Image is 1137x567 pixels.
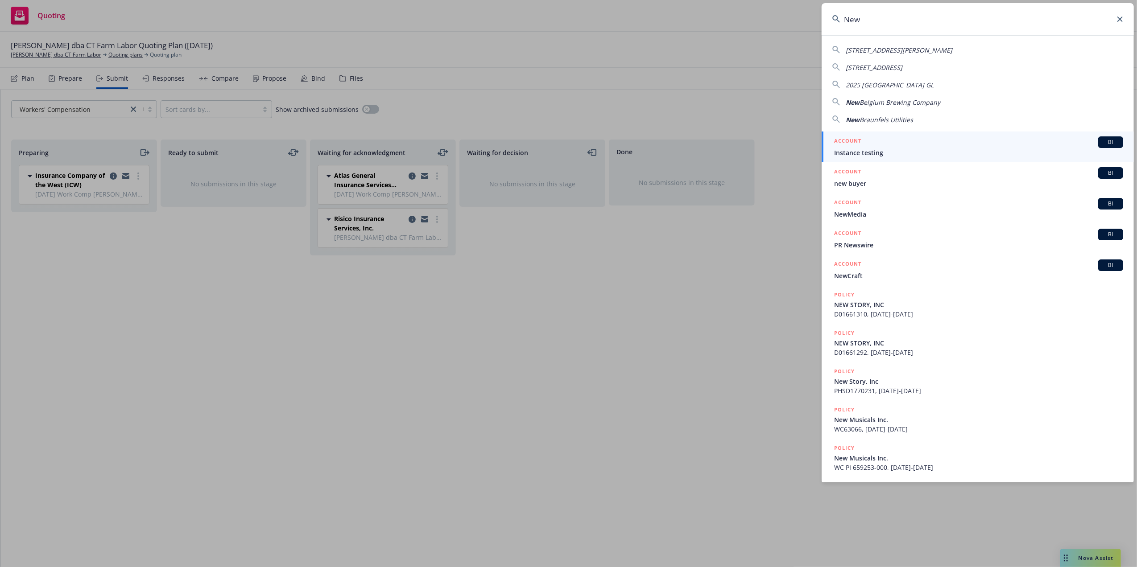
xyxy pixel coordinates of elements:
[822,285,1134,324] a: POLICYNEW STORY, INCD01661310, [DATE]-[DATE]
[834,348,1123,357] span: D01661292, [DATE]-[DATE]
[834,444,855,452] h5: POLICY
[1102,169,1120,177] span: BI
[846,98,860,107] span: New
[834,386,1123,395] span: PHSD1770231, [DATE]-[DATE]
[822,3,1134,35] input: Search...
[834,179,1123,188] span: new buyer
[834,271,1123,280] span: NewCraft
[834,309,1123,319] span: D01661310, [DATE]-[DATE]
[834,377,1123,386] span: New Story, Inc
[834,229,861,239] h5: ACCOUNT
[834,167,861,178] h5: ACCOUNT
[822,162,1134,193] a: ACCOUNTBInew buyer
[1102,138,1120,146] span: BI
[834,300,1123,309] span: NEW STORY, INC
[1102,261,1120,269] span: BI
[822,439,1134,477] a: POLICYNew Musicals Inc.WC PI 659253-000, [DATE]-[DATE]
[834,424,1123,434] span: WC63066, [DATE]-[DATE]
[846,115,860,124] span: New
[834,405,855,414] h5: POLICY
[846,81,934,89] span: 2025 [GEOGRAPHIC_DATA] GL
[822,400,1134,439] a: POLICYNew Musicals Inc.WC63066, [DATE]-[DATE]
[834,463,1123,472] span: WC PI 659253-000, [DATE]-[DATE]
[860,98,940,107] span: Belgium Brewing Company
[834,198,861,209] h5: ACCOUNT
[822,362,1134,400] a: POLICYNew Story, IncPHSD1770231, [DATE]-[DATE]
[834,210,1123,219] span: NewMedia
[834,136,861,147] h5: ACCOUNT
[822,324,1134,362] a: POLICYNEW STORY, INCD01661292, [DATE]-[DATE]
[834,453,1123,463] span: New Musicals Inc.
[1102,200,1120,208] span: BI
[822,255,1134,285] a: ACCOUNTBINewCraft
[822,224,1134,255] a: ACCOUNTBIPR Newswire
[834,329,855,337] h5: POLICY
[834,415,1123,424] span: New Musicals Inc.
[822,193,1134,224] a: ACCOUNTBINewMedia
[860,115,913,124] span: Braunfels Utilities
[834,338,1123,348] span: NEW STORY, INC
[834,240,1123,250] span: PR Newswire
[846,46,952,54] span: [STREET_ADDRESS][PERSON_NAME]
[846,63,902,72] span: [STREET_ADDRESS]
[834,259,861,270] h5: ACCOUNT
[834,148,1123,157] span: Instance testing
[1102,230,1120,238] span: BI
[822,131,1134,162] a: ACCOUNTBIInstance testing
[834,290,855,299] h5: POLICY
[834,367,855,376] h5: POLICY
